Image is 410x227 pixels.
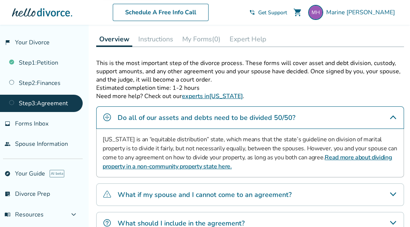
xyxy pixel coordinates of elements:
span: people [5,141,11,147]
span: list_alt_check [5,191,11,197]
button: Expert Help [227,32,269,47]
h4: What if my spouse and I cannot come to an agreement? [118,190,292,200]
button: Instructions [135,32,176,47]
img: What if my spouse and I cannot come to an agreement? [103,190,112,199]
span: Marine [PERSON_NAME] [326,8,398,17]
span: flag_2 [5,39,11,45]
span: expand_more [69,210,78,219]
span: Forms Inbox [15,120,48,128]
a: Schedule A Free Info Call [113,4,209,21]
span: inbox [5,121,11,127]
a: phone_in_talkGet Support [249,9,287,16]
img: Do all of our assets and debts need to be divided 50/50? [103,113,112,122]
span: Resources [5,210,44,219]
span: AI beta [50,170,64,177]
h4: Do all of our assets and debts need to be divided 50/50? [118,113,295,123]
iframe: Chat Widget [372,191,410,227]
span: shopping_cart [293,8,302,17]
a: experts in[US_STATE] [182,92,243,100]
a: Read more about dividing property in a non-community property state here. [103,153,392,171]
span: phone_in_talk [249,9,255,15]
p: [US_STATE] is an “equitable distribution” state, which means that the state’s guideline on divisi... [103,135,398,171]
img: marine.havel@gmail.com [308,5,323,20]
span: Get Support [258,9,287,16]
p: This is the most important step of the divorce process. These forms will cover asset and debt div... [96,59,404,84]
span: explore [5,171,11,177]
button: Overview [96,32,132,47]
p: Need more help? Check out our . [96,92,404,100]
span: menu_book [5,212,11,218]
p: Estimated completion time: 1-2 hours [96,84,404,92]
div: Do all of our assets and debts need to be divided 50/50? [96,106,404,129]
div: What if my spouse and I cannot come to an agreement? [96,183,404,206]
button: My Forms(0) [179,32,224,47]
